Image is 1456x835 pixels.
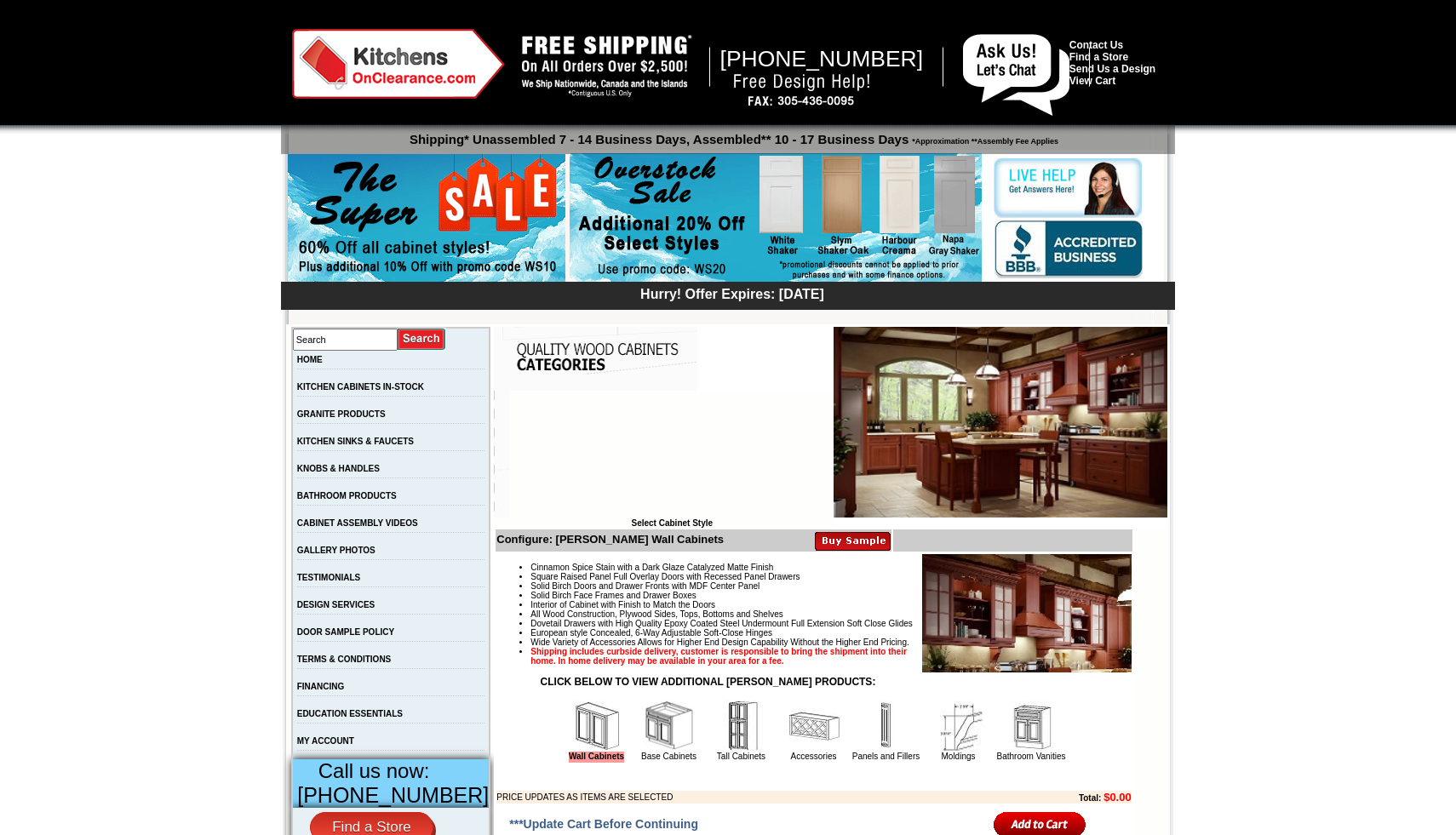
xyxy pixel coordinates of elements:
a: TESTIMONIALS [297,573,360,582]
a: Panels and Fillers [852,752,920,761]
a: DOOR SAMPLE POLICY [297,627,394,637]
span: [PHONE_NUMBER] [297,783,489,807]
img: Base Cabinets [644,701,695,752]
b: Select Cabinet Style [631,518,713,528]
img: Catalina Glaze [834,327,1167,518]
a: View Cart [1069,75,1115,87]
img: Kitchens on Clearance Logo [292,29,505,99]
iframe: Browser incompatible [510,391,834,518]
img: Panels and Fillers [861,701,912,752]
span: Dovetail Drawers with High Quality Epoxy Coated Steel Undermount Full Extension Soft Close Glides [530,619,913,628]
strong: CLICK BELOW TO VIEW ADDITIONAL [PERSON_NAME] PRODUCTS: [541,676,876,688]
a: KITCHEN SINKS & FAUCETS [297,437,414,446]
img: Tall Cabinets [716,701,767,752]
img: Product Image [922,554,1132,672]
span: Square Raised Panel Full Overlay Doors with Recessed Panel Drawers [530,572,800,581]
span: Solid Birch Doors and Drawer Fronts with MDF Center Panel [530,581,760,591]
a: Find a Store [1069,51,1128,63]
a: GRANITE PRODUCTS [297,409,386,419]
a: Accessories [791,752,837,761]
a: Base Cabinets [641,752,696,761]
a: EDUCATION ESSENTIALS [297,709,403,718]
a: CABINET ASSEMBLY VIDEOS [297,518,418,528]
span: Solid Birch Face Frames and Drawer Boxes [530,591,696,600]
img: Wall Cabinets [571,701,622,752]
a: Bathroom Vanities [997,752,1066,761]
a: HOME [297,355,323,364]
a: Moldings [941,752,975,761]
input: Submit [398,328,446,351]
strong: Shipping includes curbside delivery, customer is responsible to bring the shipment into their hom... [530,647,907,666]
span: All Wood Construction, Plywood Sides, Tops, Bottoms and Shelves [530,609,782,619]
td: PRICE UPDATES AS ITEMS ARE SELECTED [496,791,985,804]
a: DESIGN SERVICES [297,600,375,609]
b: Configure: [PERSON_NAME] Wall Cabinets [496,533,724,546]
div: Hurry! Offer Expires: [DATE] [289,284,1175,302]
b: Total: [1079,793,1101,803]
span: ***Update Cart Before Continuing [509,817,698,831]
a: KITCHEN CABINETS IN-STOCK [297,382,424,392]
span: *Approximation **Assembly Fee Applies [909,133,1058,146]
a: KNOBS & HANDLES [297,464,380,473]
span: Wide Variety of Accessories Allows for Higher End Design Capability Without the Higher End Pricing. [530,638,909,647]
img: Bathroom Vanities [1006,701,1057,752]
a: Send Us a Design [1069,63,1155,75]
a: Contact Us [1069,39,1123,51]
span: Call us now: [318,759,430,782]
b: $0.00 [1103,791,1132,804]
span: Cinnamon Spice Stain with a Dark Glaze Catalyzed Matte Finish [530,563,773,572]
span: Interior of Cabinet with Finish to Match the Doors [530,600,715,609]
img: Moldings [933,701,984,752]
a: Wall Cabinets [569,752,624,763]
img: Accessories [788,701,840,752]
a: MY ACCOUNT [297,736,354,746]
a: BATHROOM PRODUCTS [297,491,397,500]
span: [PHONE_NUMBER] [720,46,924,71]
a: GALLERY PHOTOS [297,546,375,555]
a: FINANCING [297,682,345,691]
span: European style Concealed, 6-Way Adjustable Soft-Close Hinges [530,628,772,638]
a: Tall Cabinets [717,752,765,761]
p: Shipping* Unassembled 7 - 14 Business Days, Assembled** 10 - 17 Business Days [289,124,1175,146]
a: TERMS & CONDITIONS [297,655,392,664]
